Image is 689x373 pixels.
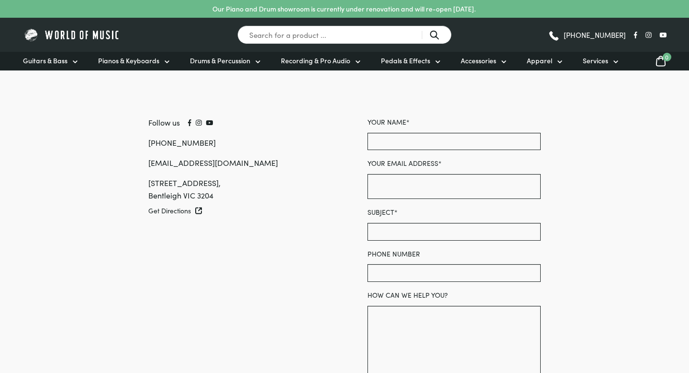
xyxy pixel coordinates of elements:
span: Guitars & Bass [23,56,67,66]
span: Pedals & Effects [381,56,430,66]
span: Accessories [461,56,496,66]
label: Your email address [367,158,541,174]
p: Our Piano and Drum showroom is currently under renovation and will re-open [DATE]. [212,4,476,14]
a: [PHONE_NUMBER] [548,28,626,42]
span: Drums & Percussion [190,56,250,66]
input: Search for a product ... [237,25,452,44]
span: [PHONE_NUMBER] [564,31,626,38]
label: Subject [367,207,541,223]
a: [PHONE_NUMBER] [148,137,216,148]
span: Apparel [527,56,552,66]
div: Follow us [148,117,322,129]
img: World of Music [23,27,121,42]
span: Recording & Pro Audio [281,56,350,66]
label: Your name [367,117,541,133]
span: 0 [663,53,671,61]
span: Pianos & Keyboards [98,56,159,66]
span: Services [583,56,608,66]
label: How can we help you? [367,290,541,306]
a: Get Directions [148,205,322,216]
label: Phone number [367,248,541,265]
a: [EMAIL_ADDRESS][DOMAIN_NAME] [148,157,278,168]
div: [STREET_ADDRESS], Bentleigh VIC 3204 [148,177,322,202]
